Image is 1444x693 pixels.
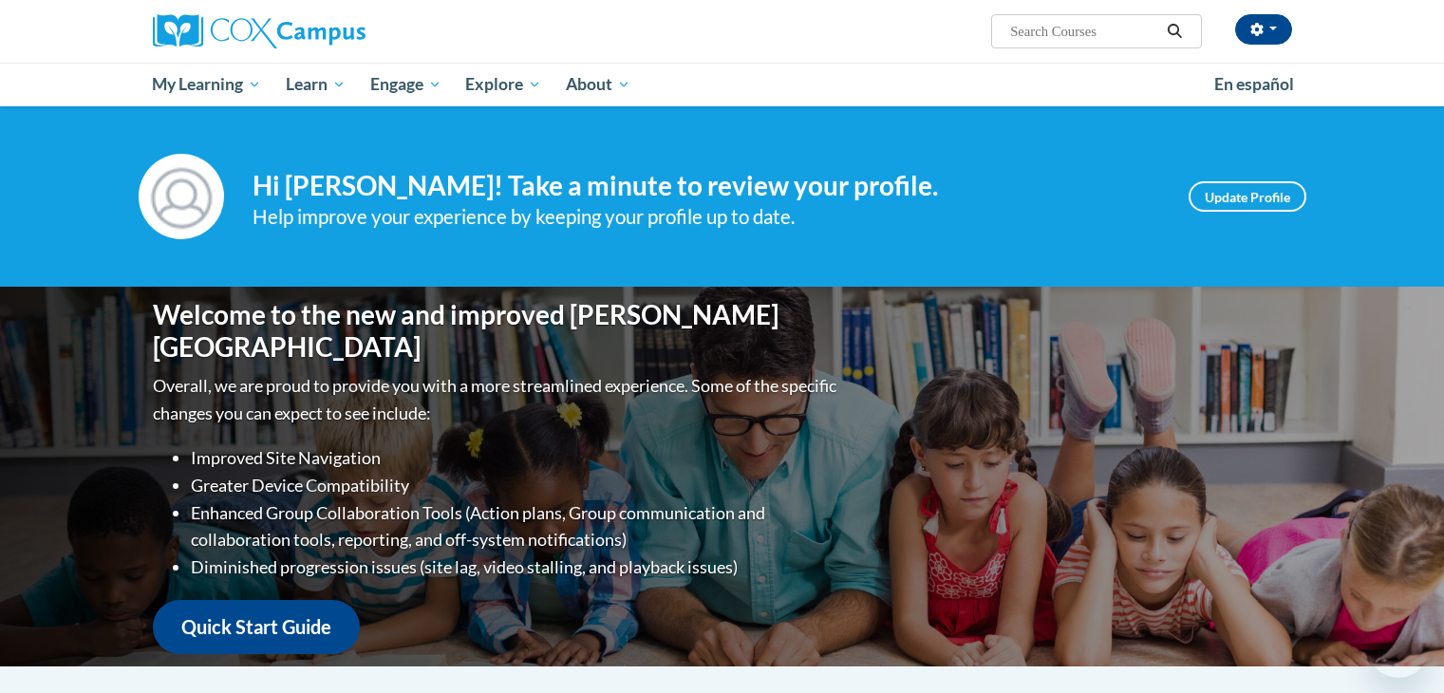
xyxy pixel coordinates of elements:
[358,63,454,106] a: Engage
[1368,617,1429,678] iframe: Button to launch messaging window
[191,553,841,581] li: Diminished progression issues (site lag, video stalling, and playback issues)
[253,170,1160,202] h4: Hi [PERSON_NAME]! Take a minute to review your profile.
[1235,14,1292,45] button: Account Settings
[1214,74,1294,94] span: En español
[153,14,514,48] a: Cox Campus
[1189,181,1306,212] a: Update Profile
[465,73,541,96] span: Explore
[453,63,553,106] a: Explore
[191,444,841,472] li: Improved Site Navigation
[1202,65,1306,104] a: En español
[253,201,1160,233] div: Help improve your experience by keeping your profile up to date.
[139,154,224,239] img: Profile Image
[191,499,841,554] li: Enhanced Group Collaboration Tools (Action plans, Group communication and collaboration tools, re...
[273,63,358,106] a: Learn
[153,299,841,363] h1: Welcome to the new and improved [PERSON_NAME][GEOGRAPHIC_DATA]
[553,63,643,106] a: About
[370,73,441,96] span: Engage
[153,14,366,48] img: Cox Campus
[566,73,630,96] span: About
[286,73,346,96] span: Learn
[153,372,841,427] p: Overall, we are proud to provide you with a more streamlined experience. Some of the specific cha...
[152,73,261,96] span: My Learning
[1160,20,1189,43] button: Search
[153,600,360,654] a: Quick Start Guide
[141,63,274,106] a: My Learning
[124,63,1321,106] div: Main menu
[191,472,841,499] li: Greater Device Compatibility
[1008,20,1160,43] input: Search Courses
